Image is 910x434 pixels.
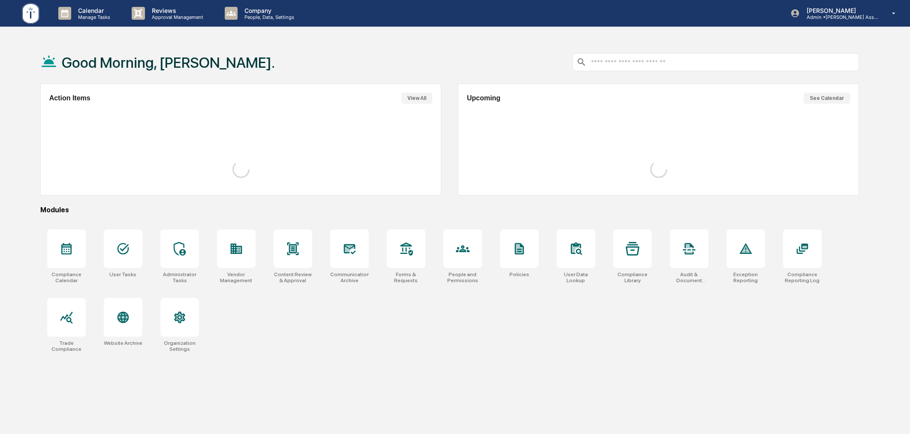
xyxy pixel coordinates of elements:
div: Website Archive [104,340,142,346]
p: Admin • [PERSON_NAME] Asset Management LLC [800,14,880,20]
button: See Calendar [804,93,850,104]
p: Calendar [71,7,115,14]
h2: Action Items [49,94,90,102]
div: Organization Settings [160,340,199,352]
p: People, Data, Settings [238,14,298,20]
p: Manage Tasks [71,14,115,20]
p: Reviews [145,7,208,14]
div: Communications Archive [330,271,369,283]
h2: Upcoming [467,94,500,102]
div: Compliance Library [613,271,652,283]
img: logo [21,2,41,25]
h1: Good Morning, [PERSON_NAME]. [62,54,275,71]
div: Trade Compliance [47,340,86,352]
div: Forms & Requests [387,271,425,283]
div: Modules [40,206,859,214]
div: People and Permissions [443,271,482,283]
div: User Tasks [109,271,136,277]
div: Exception Reporting [726,271,765,283]
div: User Data Lookup [557,271,595,283]
div: Administrator Tasks [160,271,199,283]
p: [PERSON_NAME] [800,7,880,14]
div: Policies [509,271,529,277]
div: Content Review & Approval [274,271,312,283]
p: Company [238,7,298,14]
div: Compliance Reporting Log [783,271,822,283]
button: View All [401,93,432,104]
div: Audit & Document Logs [670,271,708,283]
div: Compliance Calendar [47,271,86,283]
div: Vendor Management [217,271,256,283]
p: Approval Management [145,14,208,20]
